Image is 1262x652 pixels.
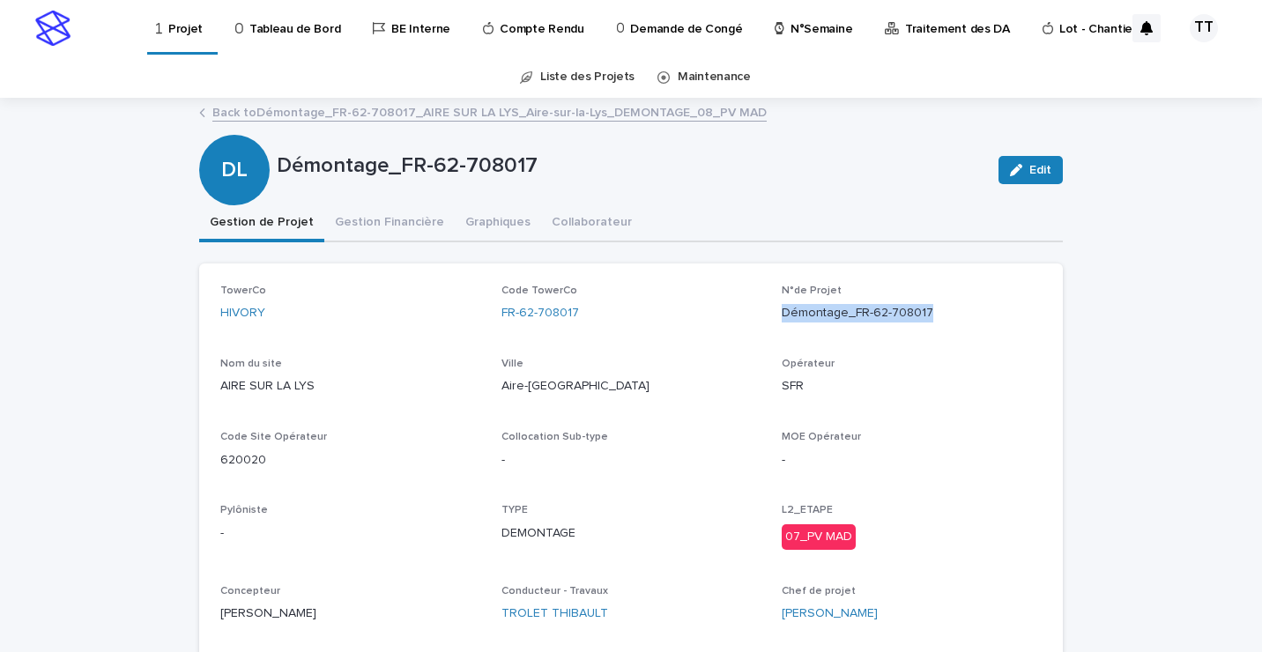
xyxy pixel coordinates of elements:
div: 07_PV MAD [782,524,856,550]
p: - [782,451,1042,470]
span: Conducteur - Travaux [501,586,608,596]
button: Edit [998,156,1063,184]
a: [PERSON_NAME] [782,604,878,623]
div: TT [1190,14,1218,42]
button: Gestion de Projet [199,205,324,242]
button: Collaborateur [541,205,642,242]
p: 620020 [220,451,480,470]
img: stacker-logo-s-only.png [35,11,71,46]
span: Concepteur [220,586,280,596]
p: Démontage_FR-62-708017 [782,304,1042,322]
button: Graphiques [455,205,541,242]
p: DEMONTAGE [501,524,761,543]
span: Pylôniste [220,505,268,515]
span: Code TowerCo [501,285,577,296]
button: Gestion Financière [324,205,455,242]
span: Ville [501,359,523,369]
p: [PERSON_NAME] [220,604,480,623]
p: Aire-[GEOGRAPHIC_DATA] [501,377,761,396]
span: MOE Opérateur [782,432,861,442]
a: TROLET THIBAULT [501,604,608,623]
p: - [220,524,480,543]
a: Back toDémontage_FR-62-708017_AIRE SUR LA LYS_Aire-sur-la-Lys_DEMONTAGE_08_PV MAD [212,101,767,122]
a: Maintenance [678,56,751,98]
a: HIVORY [220,304,265,322]
p: - [501,451,761,470]
p: AIRE SUR LA LYS [220,377,480,396]
span: TYPE [501,505,528,515]
p: Démontage_FR-62-708017 [277,153,984,179]
a: FR-62-708017 [501,304,579,322]
span: Opérateur [782,359,835,369]
span: N°de Projet [782,285,842,296]
span: Nom du site [220,359,282,369]
span: Chef de projet [782,586,856,596]
span: TowerCo [220,285,266,296]
span: Collocation Sub-type [501,432,608,442]
a: Liste des Projets [540,56,635,98]
span: Code Site Opérateur [220,432,327,442]
span: L2_ETAPE [782,505,833,515]
p: SFR [782,377,1042,396]
div: DL [199,86,270,182]
span: Edit [1029,164,1051,176]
